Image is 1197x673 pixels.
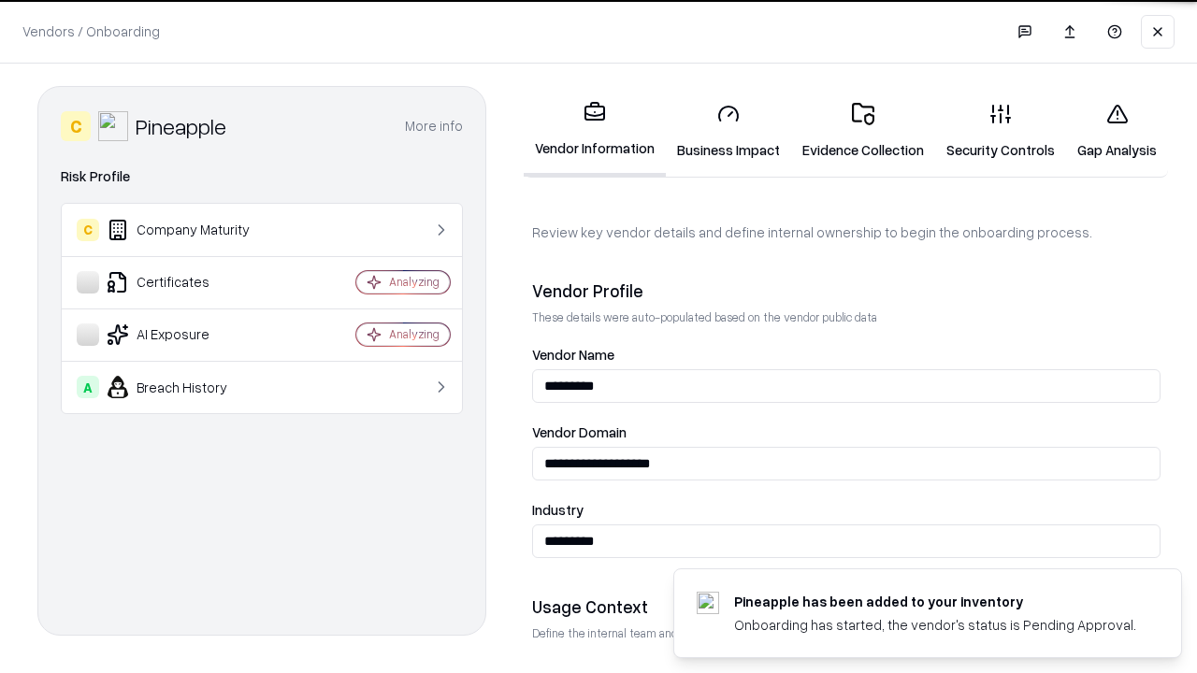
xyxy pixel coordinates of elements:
div: A [77,376,99,398]
label: Vendor Domain [532,425,1161,439]
a: Business Impact [666,88,791,175]
p: Review key vendor details and define internal ownership to begin the onboarding process. [532,222,1161,242]
p: Define the internal team and reason for using this vendor. This helps assess business relevance a... [532,625,1161,641]
div: Certificates [77,271,300,294]
div: Analyzing [389,326,440,342]
img: Pineapple [98,111,128,141]
div: Onboarding has started, the vendor's status is Pending Approval. [734,615,1136,635]
button: More info [405,109,463,143]
div: Company Maturity [77,219,300,241]
a: Security Controls [935,88,1066,175]
p: Vendors / Onboarding [22,21,160,41]
div: Usage Context [532,595,1161,618]
div: Analyzing [389,274,440,290]
a: Evidence Collection [791,88,935,175]
div: Pineapple [136,111,226,141]
div: Risk Profile [61,165,463,188]
div: Breach History [77,376,300,398]
a: Gap Analysis [1066,88,1168,175]
div: C [77,219,99,241]
label: Vendor Name [532,348,1161,362]
div: AI Exposure [77,323,300,346]
p: These details were auto-populated based on the vendor public data [532,309,1161,325]
div: Vendor Profile [532,279,1161,302]
img: pineappleenergy.com [697,592,719,614]
a: Vendor Information [524,86,666,177]
label: Industry [532,503,1161,517]
div: C [61,111,91,141]
div: Pineapple has been added to your inventory [734,592,1136,611]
